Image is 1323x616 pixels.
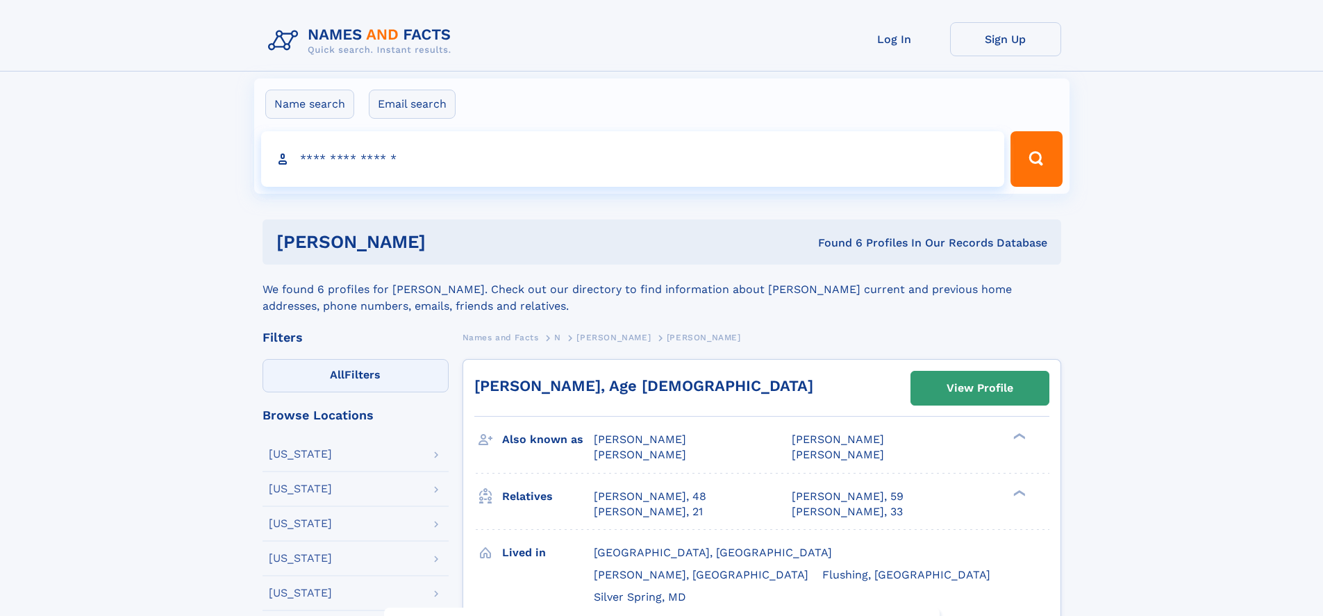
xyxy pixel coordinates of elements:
[594,448,686,461] span: [PERSON_NAME]
[261,131,1005,187] input: search input
[947,372,1013,404] div: View Profile
[792,448,884,461] span: [PERSON_NAME]
[554,328,561,346] a: N
[263,22,463,60] img: Logo Names and Facts
[265,90,354,119] label: Name search
[911,372,1049,405] a: View Profile
[263,265,1061,315] div: We found 6 profiles for [PERSON_NAME]. Check out our directory to find information about [PERSON_...
[269,483,332,494] div: [US_STATE]
[263,409,449,422] div: Browse Locations
[1010,488,1026,497] div: ❯
[594,568,808,581] span: [PERSON_NAME], [GEOGRAPHIC_DATA]
[502,428,594,451] h3: Also known as
[792,489,904,504] a: [PERSON_NAME], 59
[594,546,832,559] span: [GEOGRAPHIC_DATA], [GEOGRAPHIC_DATA]
[1010,432,1026,441] div: ❯
[792,433,884,446] span: [PERSON_NAME]
[330,368,344,381] span: All
[576,328,651,346] a: [PERSON_NAME]
[594,433,686,446] span: [PERSON_NAME]
[950,22,1061,56] a: Sign Up
[667,333,741,342] span: [PERSON_NAME]
[622,235,1047,251] div: Found 6 Profiles In Our Records Database
[269,588,332,599] div: [US_STATE]
[276,233,622,251] h1: [PERSON_NAME]
[594,489,706,504] a: [PERSON_NAME], 48
[263,331,449,344] div: Filters
[269,553,332,564] div: [US_STATE]
[594,504,703,519] a: [PERSON_NAME], 21
[839,22,950,56] a: Log In
[502,541,594,565] h3: Lived in
[502,485,594,508] h3: Relatives
[474,377,813,394] a: [PERSON_NAME], Age [DEMOGRAPHIC_DATA]
[822,568,990,581] span: Flushing, [GEOGRAPHIC_DATA]
[1010,131,1062,187] button: Search Button
[463,328,539,346] a: Names and Facts
[554,333,561,342] span: N
[576,333,651,342] span: [PERSON_NAME]
[269,518,332,529] div: [US_STATE]
[792,504,903,519] a: [PERSON_NAME], 33
[594,590,686,603] span: Silver Spring, MD
[263,359,449,392] label: Filters
[269,449,332,460] div: [US_STATE]
[369,90,456,119] label: Email search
